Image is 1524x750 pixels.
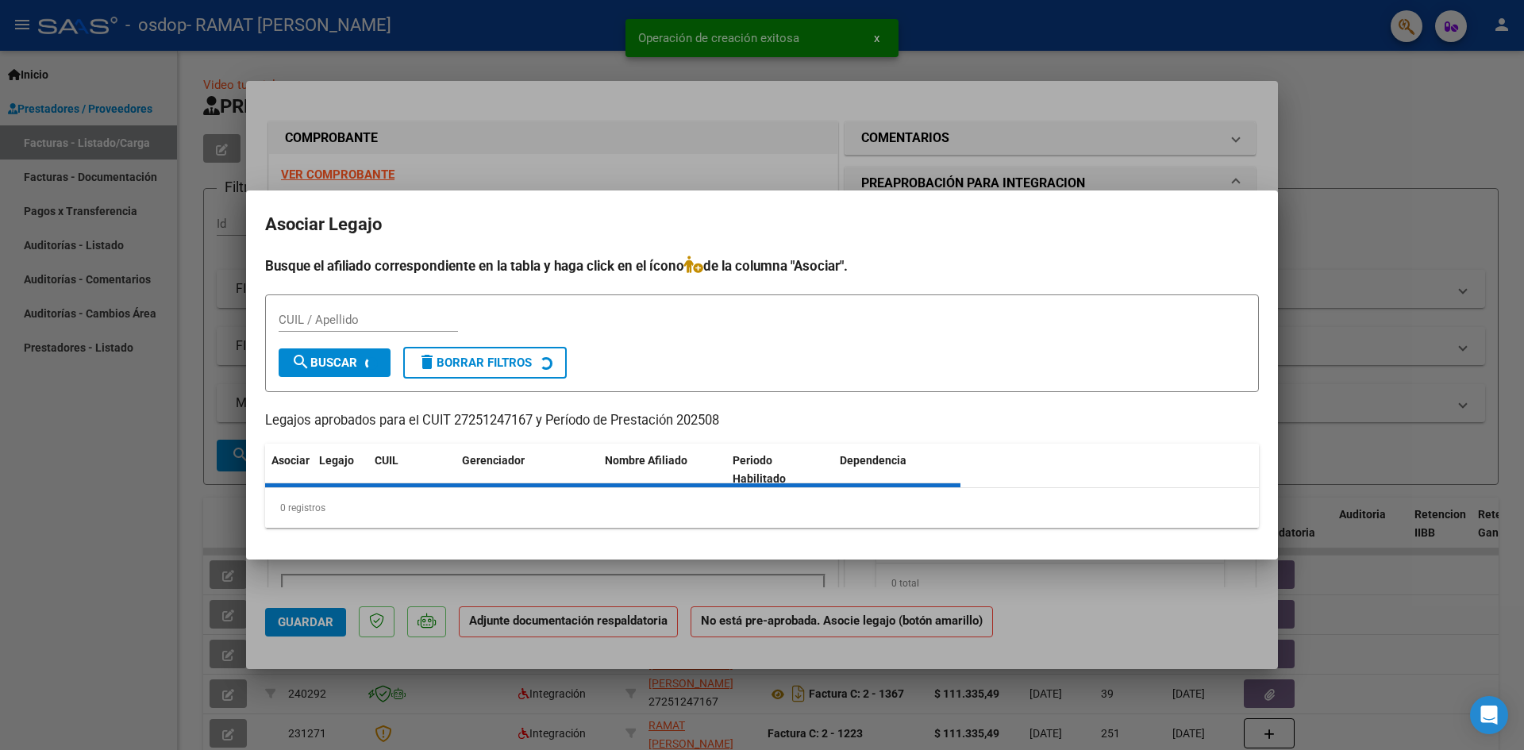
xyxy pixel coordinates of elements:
button: Borrar Filtros [403,347,567,379]
div: Open Intercom Messenger [1470,696,1508,734]
button: Buscar [279,348,391,377]
span: Buscar [291,356,357,370]
datatable-header-cell: Periodo Habilitado [726,444,833,496]
datatable-header-cell: Nombre Afiliado [598,444,726,496]
datatable-header-cell: Gerenciador [456,444,598,496]
span: Borrar Filtros [418,356,532,370]
span: CUIL [375,454,398,467]
span: Periodo Habilitado [733,454,786,485]
datatable-header-cell: Dependencia [833,444,961,496]
div: 0 registros [265,488,1259,528]
span: Legajo [319,454,354,467]
mat-icon: search [291,352,310,371]
datatable-header-cell: Asociar [265,444,313,496]
h4: Busque el afiliado correspondiente en la tabla y haga click en el ícono de la columna "Asociar". [265,256,1259,276]
span: Dependencia [840,454,906,467]
mat-icon: delete [418,352,437,371]
datatable-header-cell: Legajo [313,444,368,496]
span: Nombre Afiliado [605,454,687,467]
p: Legajos aprobados para el CUIT 27251247167 y Período de Prestación 202508 [265,411,1259,431]
span: Gerenciador [462,454,525,467]
span: Asociar [271,454,310,467]
h2: Asociar Legajo [265,210,1259,240]
datatable-header-cell: CUIL [368,444,456,496]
